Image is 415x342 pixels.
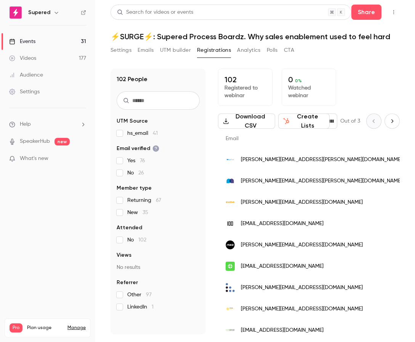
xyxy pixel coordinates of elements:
[117,184,152,192] span: Member type
[152,304,154,310] span: 1
[241,241,363,249] span: [PERSON_NAME][EMAIL_ADDRESS][DOMAIN_NAME]
[9,38,35,45] div: Events
[340,117,360,125] p: Out of 3
[241,326,324,334] span: [EMAIL_ADDRESS][DOMAIN_NAME]
[226,155,235,164] img: livtech.com
[111,32,400,41] h1: ⚡️SURGE⚡️: Supered Process Boardz. Why sales enablement used to feel hard
[9,71,43,79] div: Audience
[241,262,324,270] span: [EMAIL_ADDRESS][DOMAIN_NAME]
[226,176,235,185] img: triagestaff.com
[156,198,161,203] span: 67
[218,113,275,129] button: Download CSV
[226,136,239,141] span: Email
[241,220,324,228] span: [EMAIL_ADDRESS][DOMAIN_NAME]
[288,75,330,84] p: 0
[9,54,36,62] div: Videos
[10,6,22,19] img: Supered
[20,137,50,145] a: SpeakerHub
[284,44,294,56] button: CTA
[385,113,400,129] button: Next page
[9,120,86,128] li: help-dropdown-opener
[241,156,402,164] span: [PERSON_NAME][EMAIL_ADDRESS][PERSON_NAME][DOMAIN_NAME]
[267,44,278,56] button: Polls
[117,224,142,232] span: Attended
[77,155,86,162] iframe: Noticeable Trigger
[143,210,148,215] span: 35
[127,209,148,216] span: New
[20,120,31,128] span: Help
[9,88,40,96] div: Settings
[117,117,200,311] section: facet-groups
[111,44,131,56] button: Settings
[278,113,329,129] button: Create Lists
[127,197,161,204] span: Returning
[67,325,86,331] a: Manage
[224,84,266,99] p: Registered to webinar
[127,303,154,311] span: LinkedIn
[117,8,193,16] div: Search for videos or events
[127,129,158,137] span: hs_email
[226,240,235,249] img: psandco.ca
[28,9,50,16] h6: Supered
[54,138,70,145] span: new
[351,5,381,20] button: Share
[226,283,235,292] img: presult.nl
[127,157,145,165] span: Yes
[241,177,402,185] span: [PERSON_NAME][EMAIL_ADDRESS][PERSON_NAME][DOMAIN_NAME]
[138,170,144,176] span: 26
[10,323,22,332] span: Pro
[20,155,48,163] span: What's new
[241,284,363,292] span: [PERSON_NAME][EMAIL_ADDRESS][DOMAIN_NAME]
[27,325,63,331] span: Plan usage
[146,292,152,297] span: 97
[241,305,363,313] span: [PERSON_NAME][EMAIL_ADDRESS][DOMAIN_NAME]
[117,117,148,125] span: UTM Source
[224,75,266,84] p: 102
[295,78,302,83] span: 0 %
[226,326,235,335] img: cimsense.com
[226,262,235,271] img: diazcooper.com
[138,237,146,243] span: 102
[117,75,147,84] h1: 102 People
[127,169,144,177] span: No
[140,158,145,163] span: 76
[226,304,235,313] img: revopsconsulting.io
[127,236,146,244] span: No
[160,44,191,56] button: UTM builder
[138,44,154,56] button: Emails
[117,264,200,271] p: No results
[226,198,235,207] img: weevolvebusiness.com
[117,145,159,152] span: Email verified
[117,251,131,259] span: Views
[241,198,363,206] span: [PERSON_NAME][EMAIL_ADDRESS][DOMAIN_NAME]
[237,44,261,56] button: Analytics
[288,84,330,99] p: Watched webinar
[197,44,231,56] button: Registrations
[153,131,158,136] span: 41
[127,291,152,299] span: Other
[117,279,138,286] span: Referrer
[226,219,235,228] img: 100inc.jp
